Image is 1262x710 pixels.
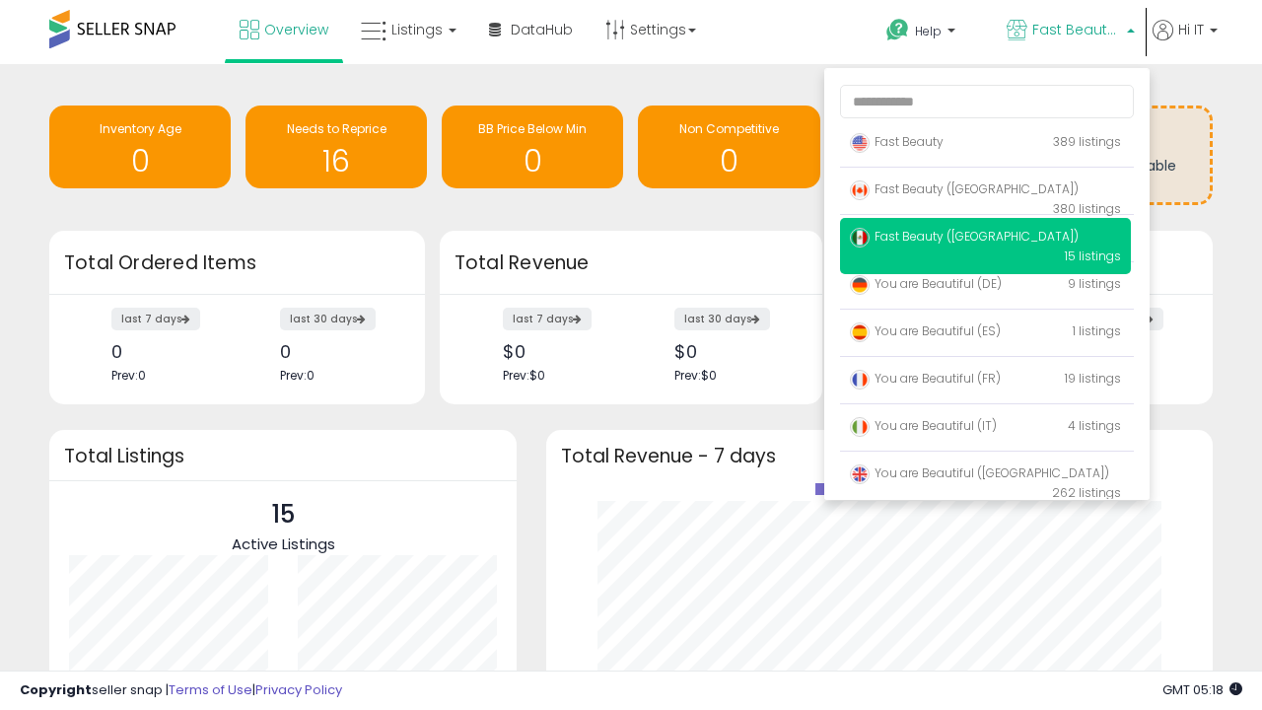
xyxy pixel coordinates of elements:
span: 389 listings [1053,133,1121,150]
a: Privacy Policy [255,680,342,699]
span: You are Beautiful (DE) [850,275,1002,292]
span: You are Beautiful (FR) [850,370,1001,387]
span: Fast Beauty ([GEOGRAPHIC_DATA]) [850,180,1079,197]
span: Non Competitive [679,120,779,137]
h3: Total Revenue - 7 days [561,449,1198,463]
h3: Total Listings [64,449,502,463]
span: Prev: 0 [280,367,315,384]
img: mexico.png [850,228,870,248]
span: 262 listings [1052,484,1121,501]
img: france.png [850,370,870,390]
span: Prev: $0 [674,367,717,384]
strong: Copyright [20,680,92,699]
span: Needs to Reprice [287,120,386,137]
h1: 0 [648,145,809,177]
label: last 30 days [280,308,376,330]
span: Prev: 0 [111,367,146,384]
label: last 7 days [503,308,592,330]
img: italy.png [850,417,870,437]
h1: 0 [452,145,613,177]
span: You are Beautiful ([GEOGRAPHIC_DATA]) [850,464,1109,481]
span: 4 listings [1068,417,1121,434]
span: BB Price Below Min [478,120,587,137]
span: Fast Beauty ([GEOGRAPHIC_DATA]) [850,228,1079,245]
span: Inventory Age [100,120,181,137]
span: Overview [264,20,328,39]
span: You are Beautiful (IT) [850,417,997,434]
div: $0 [674,341,788,362]
label: last 7 days [111,308,200,330]
img: spain.png [850,322,870,342]
span: You are Beautiful (ES) [850,322,1001,339]
span: 9 listings [1068,275,1121,292]
div: 0 [111,341,222,362]
span: Hi IT [1178,20,1204,39]
span: Fast Beauty ([GEOGRAPHIC_DATA]) [1032,20,1121,39]
span: 15 listings [1065,248,1121,264]
img: canada.png [850,180,870,200]
span: 19 listings [1065,370,1121,387]
p: 15 [232,496,335,533]
img: usa.png [850,133,870,153]
a: Non Competitive 0 [638,106,819,188]
h1: 16 [255,145,417,177]
span: Prev: $0 [503,367,545,384]
img: uk.png [850,464,870,484]
label: last 30 days [674,308,770,330]
span: Listings [391,20,443,39]
div: $0 [503,341,616,362]
span: 2025-09-10 05:18 GMT [1162,680,1242,699]
span: Active Listings [232,533,335,554]
span: Fast Beauty [850,133,944,150]
div: seller snap | | [20,681,342,700]
div: 0 [280,341,390,362]
h3: Total Revenue [455,249,807,277]
span: DataHub [511,20,573,39]
a: Needs to Reprice 16 [245,106,427,188]
a: Inventory Age 0 [49,106,231,188]
img: germany.png [850,275,870,295]
a: Hi IT [1153,20,1218,64]
i: Get Help [885,18,910,42]
h3: Total Ordered Items [64,249,410,277]
a: Terms of Use [169,680,252,699]
h1: 0 [59,145,221,177]
span: 1 listings [1073,322,1121,339]
a: Help [871,3,989,64]
a: BB Price Below Min 0 [442,106,623,188]
span: Help [915,23,942,39]
span: 380 listings [1053,200,1121,217]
